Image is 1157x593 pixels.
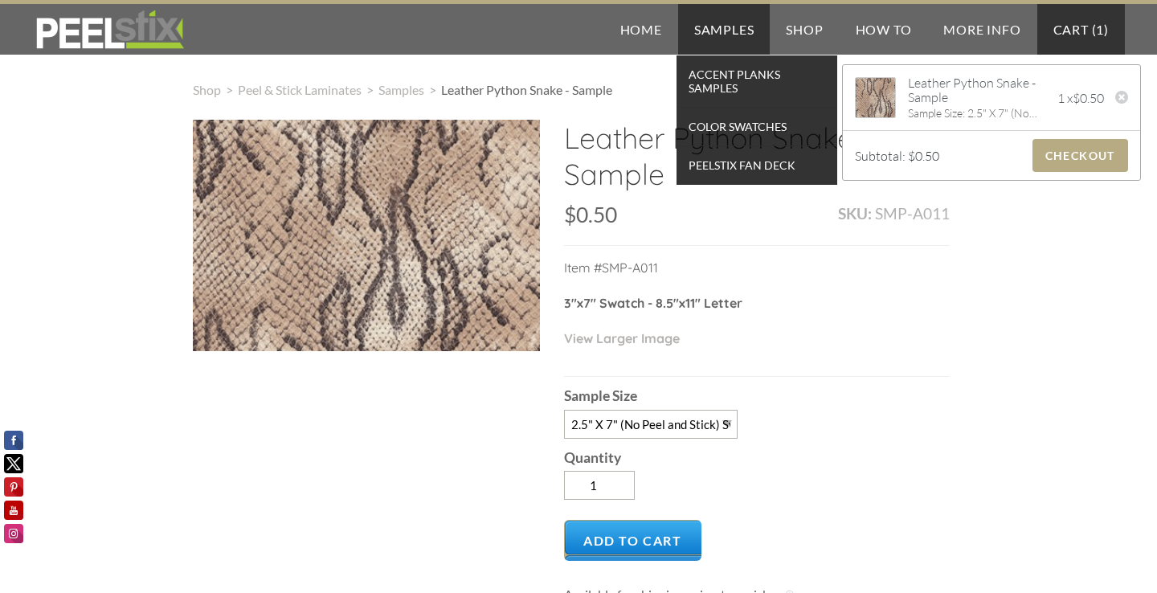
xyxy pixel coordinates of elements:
[564,520,701,561] a: Add to Cart
[681,154,833,176] span: Peelstix Fan Deck
[1073,90,1104,106] span: $0.50
[424,82,441,97] span: >
[238,82,362,97] a: Peel & Stick Laminates
[1037,4,1125,55] a: Cart (1)
[846,78,905,117] img: s832171791223022656_p368_i1_w80.jpeg
[840,4,928,55] a: How To
[908,76,1037,104] span: Leather Python Snake - Sample
[855,148,906,164] span: Subtotal:
[677,146,837,185] a: Peelstix Fan Deck
[32,10,187,50] img: REFACE SUPPLIES
[221,82,238,97] span: >
[604,4,678,55] a: Home
[362,82,378,97] span: >
[908,107,1037,120] div: Sample Size: 2.5" X 7" (No Peel and Stick) Swatch
[378,82,424,97] a: Samples
[564,202,617,227] span: $0.50
[927,4,1036,55] a: More Info
[678,4,771,55] a: Samples
[564,387,637,404] b: Sample Size
[677,55,837,108] a: Accent Planks Samples
[875,204,950,223] span: SMP-A011
[441,82,612,97] span: Leather Python Snake - Sample
[1057,85,1115,111] div: 1 x
[564,258,950,293] p: Item #SMP-A011
[908,148,939,164] span: $0.50
[838,204,872,223] b: SKU:
[193,82,221,97] a: Shop
[770,4,839,55] a: Shop
[1096,22,1104,37] span: 1
[681,63,833,99] span: Accent Planks Samples
[564,330,680,346] a: View Larger Image
[677,108,837,146] a: Color Swatches
[681,116,833,137] span: Color Swatches
[1032,139,1128,172] a: Checkout
[564,120,950,204] h2: Leather Python Snake - Sample
[564,449,621,466] b: Quantity
[564,295,742,311] strong: 3"x7" Swatch - 8.5"x11" Letter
